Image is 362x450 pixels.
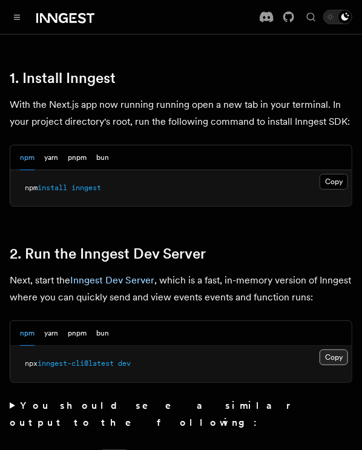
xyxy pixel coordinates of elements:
span: npm [25,184,38,192]
strong: You should see a similar output to the following: [10,400,291,428]
span: npx [25,359,38,368]
a: Inngest Dev Server [70,274,154,286]
button: pnpm [68,321,87,346]
span: install [38,184,67,192]
button: Copy [320,349,348,365]
button: npm [20,145,35,170]
button: Toggle dark mode [323,10,352,24]
button: bun [96,145,109,170]
button: bun [96,321,109,346]
a: 1. Install Inngest [10,70,116,87]
p: Next, start the , which is a fast, in-memory version of Inngest where you can quickly send and vi... [10,272,352,306]
a: 2. Run the Inngest Dev Server [10,245,206,262]
button: yarn [44,321,58,346]
span: inngest [71,184,101,192]
button: Copy [320,174,348,190]
span: dev [118,359,131,368]
button: npm [20,321,35,346]
button: Find something... [304,10,318,24]
span: inngest-cli@latest [38,359,114,368]
summary: You should see a similar output to the following: [10,397,352,431]
p: With the Next.js app now running running open a new tab in your terminal. In your project directo... [10,96,352,130]
button: Toggle navigation [10,10,24,24]
button: yarn [44,145,58,170]
button: pnpm [68,145,87,170]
